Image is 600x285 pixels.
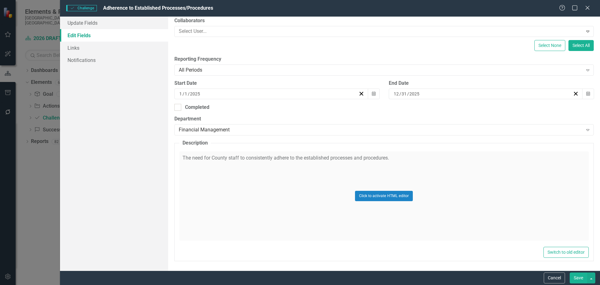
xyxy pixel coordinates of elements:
label: Collaborators [174,17,594,24]
label: Department [174,115,594,123]
legend: Description [179,140,211,147]
label: Reporting Frequency [174,56,594,63]
span: / [399,91,401,97]
span: / [407,91,409,97]
a: Links [60,42,168,54]
div: Financial Management [179,126,583,134]
button: Click to activate HTML editor [355,191,413,201]
a: Notifications [60,54,168,66]
button: Cancel [544,272,565,283]
button: Save [570,272,587,283]
button: Switch to old editor [543,247,589,258]
a: Edit Fields [60,29,168,42]
div: Completed [185,104,209,111]
button: Select All [568,40,594,51]
div: End Date [389,80,594,87]
a: Update Fields [60,17,168,29]
button: Select None [534,40,565,51]
span: / [188,91,190,97]
span: Adherence to Established Processes/Procedures [103,5,213,11]
span: Challenge [66,5,97,11]
div: All Periods [179,66,583,74]
span: / [182,91,184,97]
div: Start Date [174,80,379,87]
